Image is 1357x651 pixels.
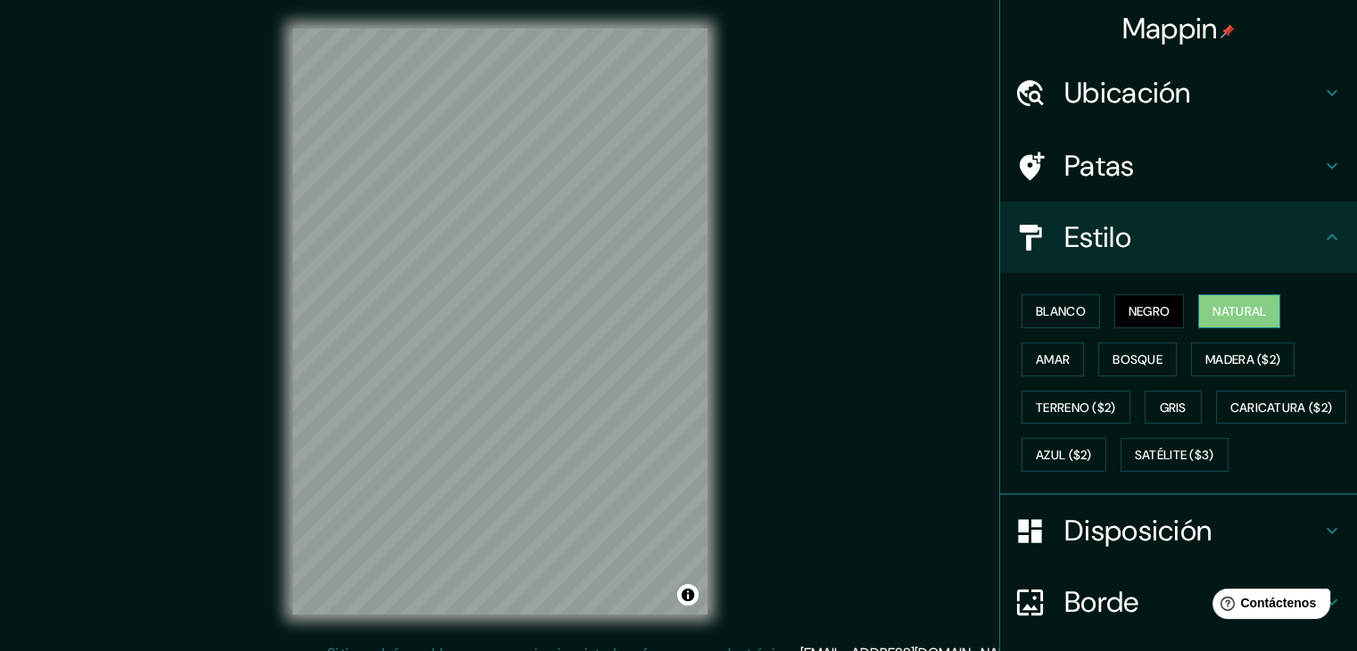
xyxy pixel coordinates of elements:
button: Negro [1114,294,1185,328]
font: Madera ($2) [1205,351,1280,367]
button: Amar [1022,342,1084,376]
div: Patas [1000,130,1357,202]
button: Activar o desactivar atribución [677,584,699,606]
font: Terreno ($2) [1036,400,1116,416]
button: Caricatura ($2) [1216,391,1347,424]
font: Caricatura ($2) [1230,400,1333,416]
img: pin-icon.png [1220,24,1235,38]
font: Satélite ($3) [1135,448,1214,464]
font: Bosque [1113,351,1163,367]
div: Borde [1000,566,1357,638]
font: Amar [1036,351,1070,367]
font: Patas [1064,147,1135,185]
button: Satélite ($3) [1121,438,1229,472]
button: Blanco [1022,294,1100,328]
button: Azul ($2) [1022,438,1106,472]
font: Mappin [1122,10,1218,47]
font: Ubicación [1064,74,1191,111]
font: Borde [1064,583,1139,621]
div: Ubicación [1000,57,1357,128]
font: Gris [1160,400,1187,416]
font: Blanco [1036,303,1086,319]
div: Estilo [1000,202,1357,273]
canvas: Mapa [293,29,707,614]
font: Negro [1129,303,1171,319]
iframe: Lanzador de widgets de ayuda [1198,581,1337,631]
font: Natural [1212,303,1266,319]
font: Disposición [1064,512,1212,549]
button: Natural [1198,294,1280,328]
div: Disposición [1000,495,1357,566]
button: Gris [1145,391,1202,424]
font: Estilo [1064,218,1131,256]
font: Azul ($2) [1036,448,1092,464]
button: Madera ($2) [1191,342,1295,376]
button: Terreno ($2) [1022,391,1130,424]
button: Bosque [1098,342,1177,376]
